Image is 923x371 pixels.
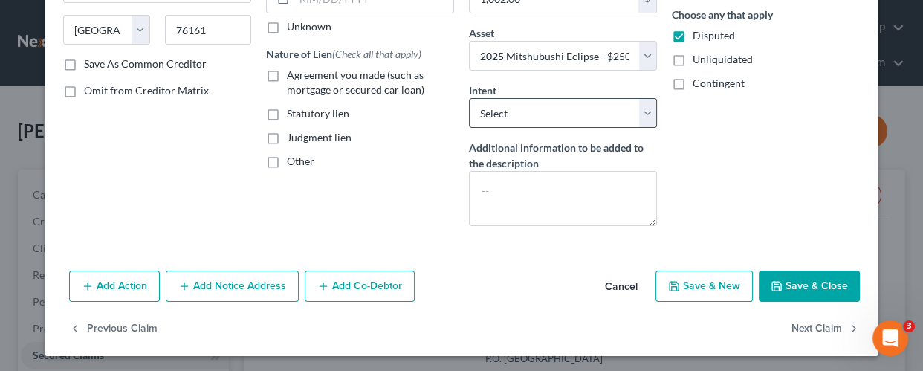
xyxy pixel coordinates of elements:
button: Add Co-Debtor [305,271,415,302]
button: Next Claim [791,314,860,345]
span: Agreement you made (such as mortgage or secured car loan) [287,68,424,96]
button: Cancel [593,272,650,302]
label: Additional information to be added to the description [469,140,657,171]
span: Unliquidated [693,53,753,65]
input: Enter zip... [165,15,252,45]
span: Omit from Creditor Matrix [84,84,209,97]
button: Save & Close [759,271,860,302]
span: Disputed [693,29,735,42]
button: Save & New [655,271,753,302]
button: Previous Claim [69,314,158,345]
span: Other [287,155,314,167]
span: Statutory lien [287,107,349,120]
label: Unknown [287,19,331,34]
span: (Check all that apply) [332,48,421,60]
span: 3 [903,320,915,332]
label: Intent [469,83,496,98]
label: Save As Common Creditor [84,57,207,71]
iframe: Intercom live chat [872,320,908,356]
label: Choose any that apply [672,7,860,22]
button: Add Notice Address [166,271,299,302]
button: Add Action [69,271,160,302]
span: Judgment lien [287,131,352,143]
label: Nature of Lien [266,46,421,62]
span: Asset [469,27,494,39]
span: Contingent [693,77,745,89]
